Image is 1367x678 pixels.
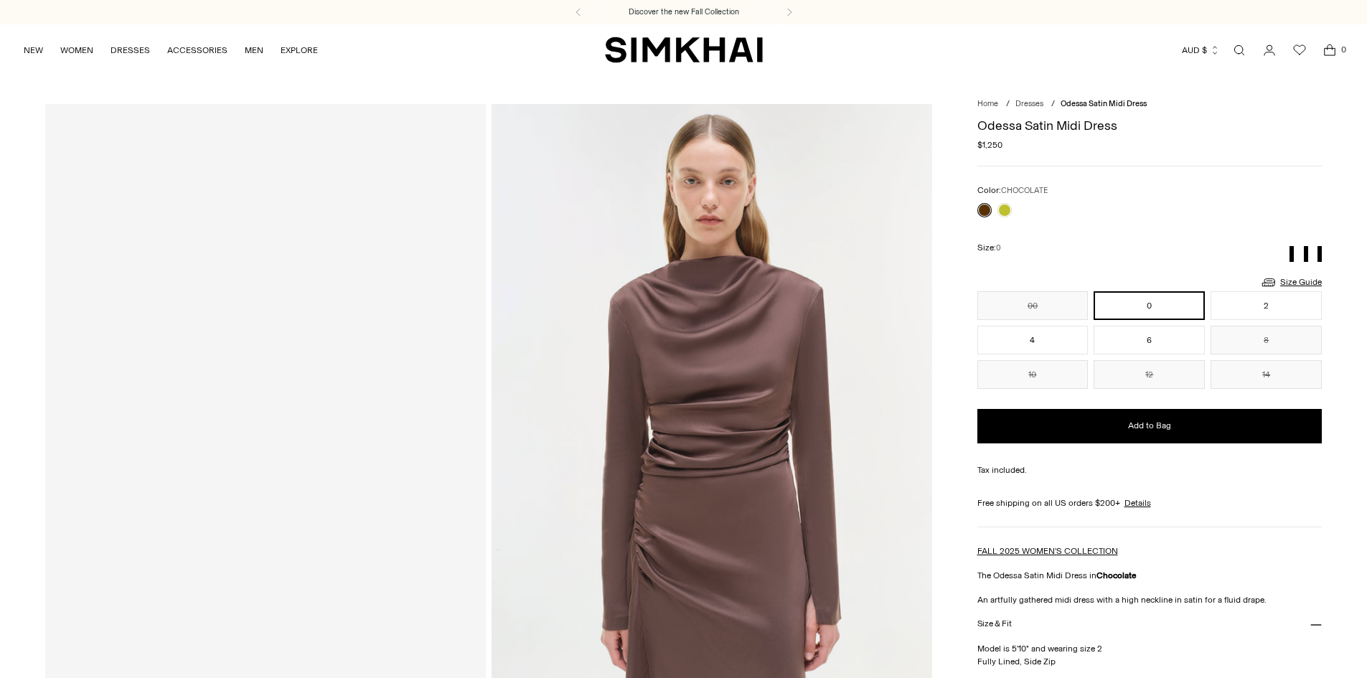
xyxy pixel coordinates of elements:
a: Dresses [1015,99,1043,108]
div: Tax included. [977,463,1323,476]
a: Wishlist [1285,36,1314,65]
h3: Size & Fit [977,619,1012,628]
label: Size: [977,241,1001,255]
a: ACCESSORIES [167,34,227,66]
button: 6 [1094,326,1205,354]
div: / [1006,98,1010,110]
button: AUD $ [1182,34,1220,66]
a: Discover the new Fall Collection [629,6,739,18]
button: 10 [977,360,1089,389]
p: The Odessa Satin Midi Dress in [977,569,1323,582]
a: Home [977,99,998,108]
button: 00 [977,291,1089,320]
button: 0 [1094,291,1205,320]
strong: Chocolate [1096,570,1137,580]
span: 0 [1337,43,1350,56]
nav: breadcrumbs [977,98,1323,110]
button: 8 [1211,326,1322,354]
a: Open cart modal [1315,36,1344,65]
a: EXPLORE [281,34,318,66]
button: 2 [1211,291,1322,320]
a: Size Guide [1260,273,1322,291]
a: SIMKHAI [605,36,763,64]
span: 0 [996,243,1001,253]
a: WOMEN [60,34,93,66]
button: Size & Fit [977,606,1323,643]
div: Free shipping on all US orders $200+ [977,496,1323,509]
a: Go to the account page [1255,36,1284,65]
button: 4 [977,326,1089,354]
h1: Odessa Satin Midi Dress [977,119,1323,132]
span: Add to Bag [1128,420,1171,432]
span: $1,250 [977,138,1002,151]
p: An artfully gathered midi dress with a high neckline in satin for a fluid drape. [977,593,1323,606]
a: Details [1124,496,1151,509]
span: CHOCOLATE [1001,186,1048,195]
label: Color: [977,184,1048,197]
a: FALL 2025 WOMEN'S COLLECTION [977,546,1118,556]
a: NEW [24,34,43,66]
span: Odessa Satin Midi Dress [1061,99,1147,108]
button: 14 [1211,360,1322,389]
p: Model is 5'10" and wearing size 2 Fully Lined, Side Zip [977,642,1323,668]
button: Add to Bag [977,409,1323,443]
button: 12 [1094,360,1205,389]
a: MEN [245,34,263,66]
a: DRESSES [111,34,150,66]
a: Open search modal [1225,36,1254,65]
div: / [1051,98,1055,110]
